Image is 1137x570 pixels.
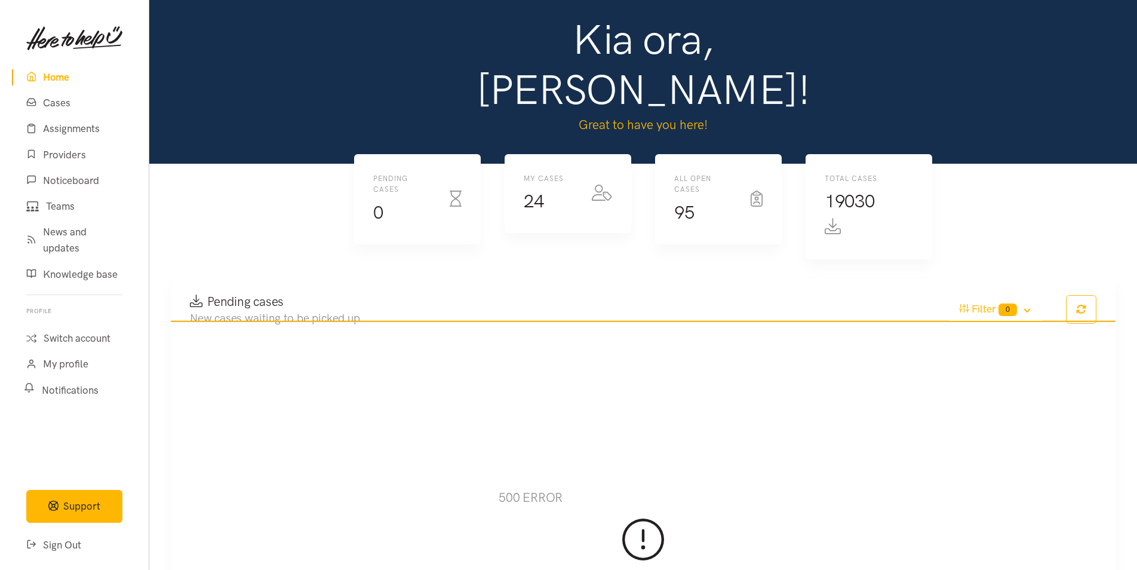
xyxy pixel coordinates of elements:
h6: Profile [26,302,122,321]
a: Teams [12,194,137,219]
h3: 500 error [499,489,788,506]
h6: All Open cases [674,173,727,195]
button: Filter0 [949,295,1042,323]
button: Support [26,490,122,523]
a: My profile [12,351,137,377]
h6: Pending cases [373,173,426,195]
a: Knowledge base [12,262,137,287]
a: Providers [12,142,137,168]
h6: My cases [524,173,568,185]
a: Noticeboard [12,168,137,194]
h6: Total cases [825,173,913,185]
h4: New cases waiting to be picked up [190,310,925,327]
p: Great to have you here! [413,115,874,135]
a: News and updates [12,219,137,261]
span: 19030 [825,190,874,212]
a: Home [12,65,137,90]
a: Assignments [12,116,137,142]
a: Switch account [12,326,137,351]
a: Sign Out [12,532,137,558]
span: 0 [373,201,383,223]
span: 24 [524,190,543,212]
span: 0 [998,304,1017,316]
a: Notifications [7,378,137,403]
span: 95 [674,201,694,223]
h1: Kia ora, [PERSON_NAME]! [413,14,874,115]
a: Cases [12,90,137,116]
h3: Pending cases [190,293,925,310]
